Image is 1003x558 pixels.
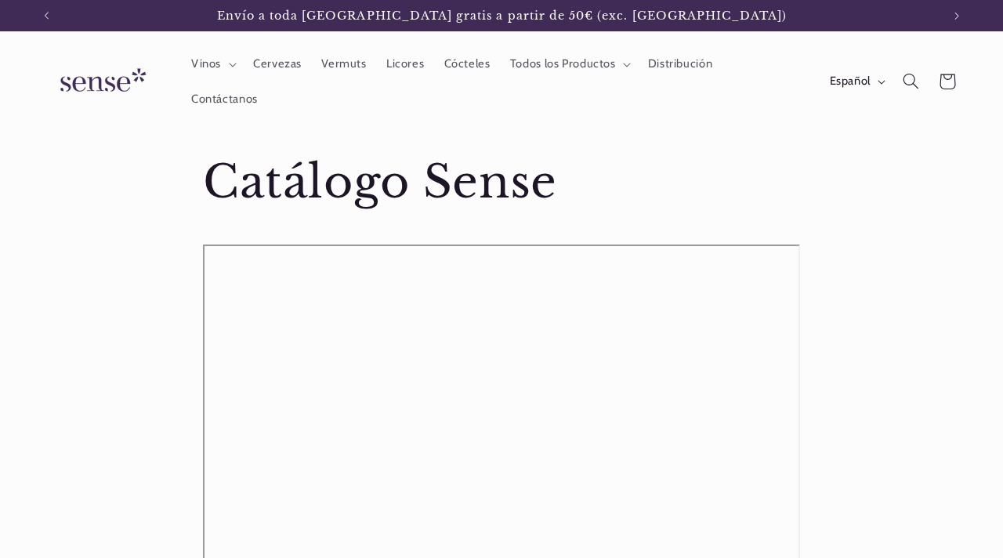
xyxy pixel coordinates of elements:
a: Contáctanos [181,82,267,116]
a: Cervezas [243,47,311,82]
a: Cócteles [434,47,500,82]
span: Vermuts [321,56,366,71]
summary: Todos los Productos [500,47,638,82]
span: Licores [386,56,424,71]
span: Todos los Productos [510,56,616,71]
span: Distribución [648,56,713,71]
summary: Búsqueda [893,63,929,100]
a: Licores [376,47,434,82]
span: Cócteles [444,56,491,71]
a: Distribución [638,47,722,82]
span: Envío a toda [GEOGRAPHIC_DATA] gratis a partir de 50€ (exc. [GEOGRAPHIC_DATA]) [217,9,788,23]
span: Contáctanos [191,92,258,107]
a: Vermuts [312,47,377,82]
span: Español [830,73,871,90]
img: Sense [42,59,159,103]
button: Español [820,66,893,97]
h1: Catálogo Sense [203,154,800,212]
summary: Vinos [181,47,243,82]
a: Sense [35,53,165,111]
span: Vinos [191,56,221,71]
span: Cervezas [253,56,302,71]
